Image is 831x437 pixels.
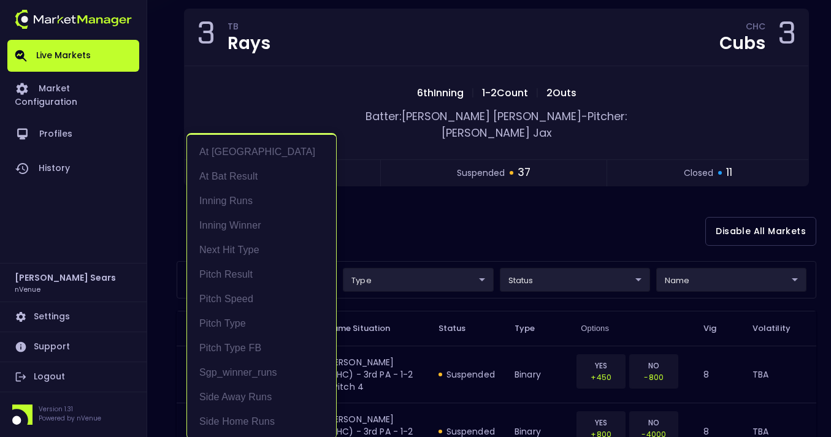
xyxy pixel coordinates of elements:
[187,311,336,336] li: Pitch Type
[187,336,336,360] li: Pitch Type FB
[187,287,336,311] li: Pitch Speed
[187,238,336,262] li: Next Hit Type
[187,360,336,385] li: sgp_winner_runs
[187,385,336,409] li: Side Away Runs
[187,409,336,434] li: Side Home Runs
[187,213,336,238] li: Inning Winner
[187,262,336,287] li: Pitch Result
[187,140,336,164] li: At [GEOGRAPHIC_DATA]
[187,189,336,213] li: Inning Runs
[187,164,336,189] li: At Bat Result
